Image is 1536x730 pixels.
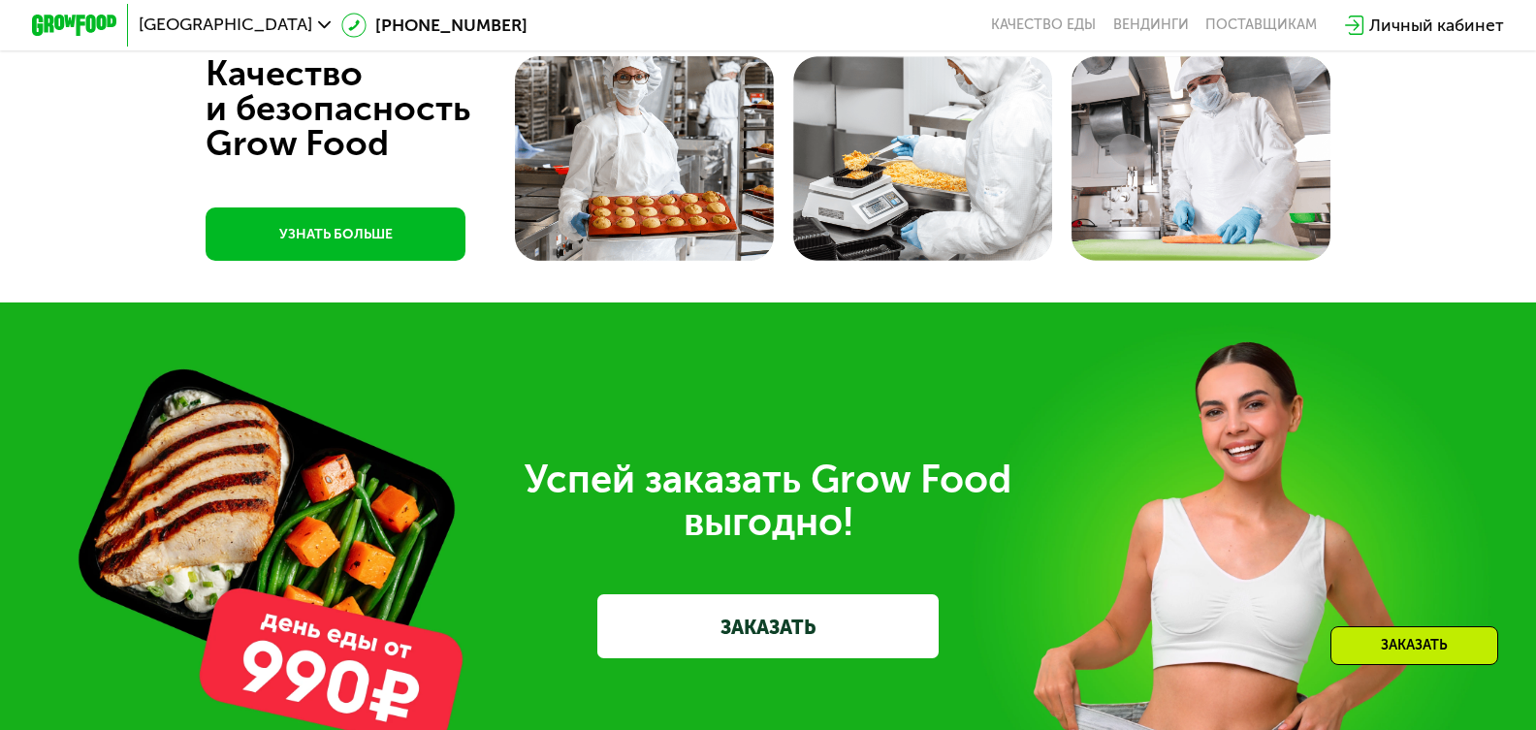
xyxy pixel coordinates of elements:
div: Личный кабинет [1369,13,1504,38]
a: Вендинги [1113,16,1189,34]
div: Качество и безопасность Grow Food [206,56,542,161]
a: Качество еды [991,16,1096,34]
a: УЗНАТЬ БОЛЬШЕ [206,207,465,261]
div: поставщикам [1205,16,1317,34]
a: [PHONE_NUMBER] [341,13,528,38]
div: Заказать [1330,626,1498,665]
a: ЗАКАЗАТЬ [597,594,939,658]
span: [GEOGRAPHIC_DATA] [139,16,312,34]
div: Успей заказать Grow Food выгодно! [171,459,1365,544]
